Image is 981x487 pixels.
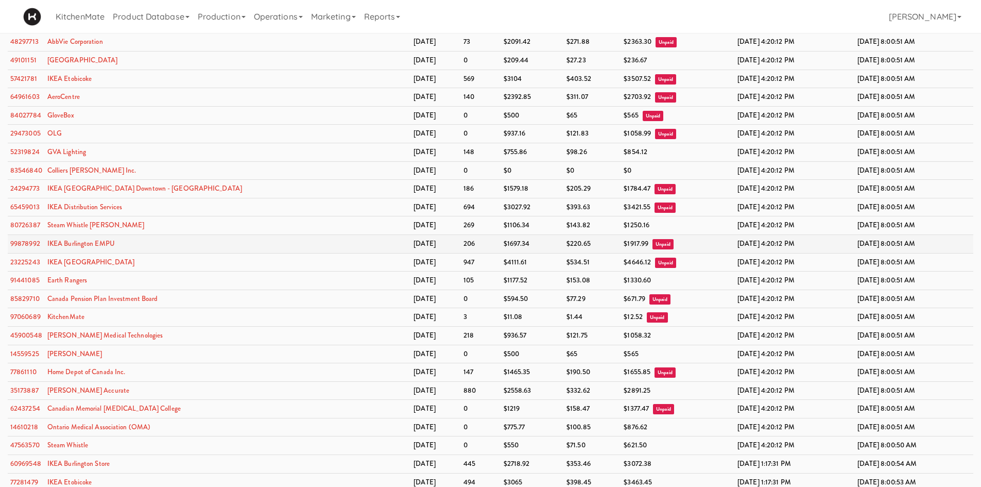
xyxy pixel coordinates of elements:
[501,125,564,143] td: $937.16
[501,272,564,290] td: $1177.52
[10,422,38,432] a: 14610218
[501,33,564,52] td: $2091.42
[564,436,621,455] td: $71.50
[564,234,621,253] td: $220.65
[564,455,621,474] td: $353.46
[501,400,564,418] td: $1219
[735,125,854,143] td: [DATE] 4:20:12 PM
[855,253,973,272] td: [DATE] 8:00:51 AM
[655,92,676,103] span: Unpaid
[855,52,973,70] td: [DATE] 8:00:51 AM
[47,459,110,468] a: IKEA Burlington Store
[656,37,677,47] span: Unpaid
[411,272,460,290] td: [DATE]
[461,363,501,382] td: 147
[47,385,129,395] a: [PERSON_NAME] Accurate
[10,330,42,340] a: 45900548
[461,88,501,107] td: 140
[624,422,647,432] span: $876.62
[647,312,668,323] span: Unpaid
[735,253,854,272] td: [DATE] 4:20:12 PM
[461,326,501,345] td: 218
[855,161,973,180] td: [DATE] 8:00:51 AM
[411,198,460,216] td: [DATE]
[564,345,621,363] td: $65
[501,436,564,455] td: $550
[411,363,460,382] td: [DATE]
[47,202,123,212] a: IKEA Distribution Services
[655,203,676,213] span: Unpaid
[501,180,564,198] td: $1579.18
[47,55,118,65] a: [GEOGRAPHIC_DATA]
[501,106,564,125] td: $500
[461,143,501,161] td: 148
[624,459,651,468] span: $3072.38
[411,326,460,345] td: [DATE]
[624,330,651,340] span: $1058.32
[10,37,39,46] a: 48297713
[564,161,621,180] td: $0
[461,381,501,400] td: 880
[564,180,621,198] td: $205.29
[624,312,643,322] span: $12.52
[735,455,854,474] td: [DATE] 1:17:31 PM
[735,272,854,290] td: [DATE] 4:20:12 PM
[735,161,854,180] td: [DATE] 4:20:12 PM
[564,418,621,436] td: $100.85
[461,308,501,327] td: 3
[564,88,621,107] td: $311.07
[855,400,973,418] td: [DATE] 8:00:51 AM
[624,239,648,248] span: $1917.99
[501,381,564,400] td: $2558.63
[653,404,674,414] span: Unpaid
[735,308,854,327] td: [DATE] 4:20:12 PM
[735,106,854,125] td: [DATE] 4:20:12 PM
[735,52,854,70] td: [DATE] 4:20:12 PM
[735,70,854,88] td: [DATE] 4:20:12 PM
[10,275,40,285] a: 91441085
[735,436,854,455] td: [DATE] 4:20:12 PM
[47,440,88,450] a: Steam Whistle
[47,74,92,83] a: IKEA Etobicoke
[47,422,150,432] a: Ontario Medical Association (OMA)
[47,294,158,304] a: Canada Pension Plan Investment Board
[564,308,621,327] td: $1.44
[501,418,564,436] td: $775.77
[501,234,564,253] td: $1697.34
[855,234,973,253] td: [DATE] 8:00:51 AM
[624,257,651,267] span: $4646.12
[461,400,501,418] td: 0
[461,253,501,272] td: 947
[855,88,973,107] td: [DATE] 8:00:51 AM
[411,180,460,198] td: [DATE]
[411,436,460,455] td: [DATE]
[10,349,39,359] a: 14559525
[855,308,973,327] td: [DATE] 8:00:51 AM
[735,33,854,52] td: [DATE] 4:20:12 PM
[47,349,102,359] a: [PERSON_NAME]
[652,239,674,249] span: Unpaid
[501,143,564,161] td: $755.86
[624,37,651,46] span: $2363.30
[735,363,854,382] td: [DATE] 4:20:12 PM
[643,111,664,121] span: Unpaid
[10,239,40,248] a: 99878992
[855,326,973,345] td: [DATE] 8:00:51 AM
[624,294,645,304] span: $671.79
[855,272,973,290] td: [DATE] 8:00:51 AM
[10,147,40,157] a: 52319824
[10,312,41,322] a: 97060689
[411,234,460,253] td: [DATE]
[735,345,854,363] td: [DATE] 4:20:12 PM
[10,128,41,138] a: 29473005
[411,308,460,327] td: [DATE]
[411,455,460,474] td: [DATE]
[411,400,460,418] td: [DATE]
[735,198,854,216] td: [DATE] 4:20:12 PM
[564,400,621,418] td: $158.47
[10,404,40,413] a: 62437254
[624,275,651,285] span: $1330.60
[855,418,973,436] td: [DATE] 8:00:51 AM
[735,234,854,253] td: [DATE] 4:20:12 PM
[501,216,564,235] td: $1106.34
